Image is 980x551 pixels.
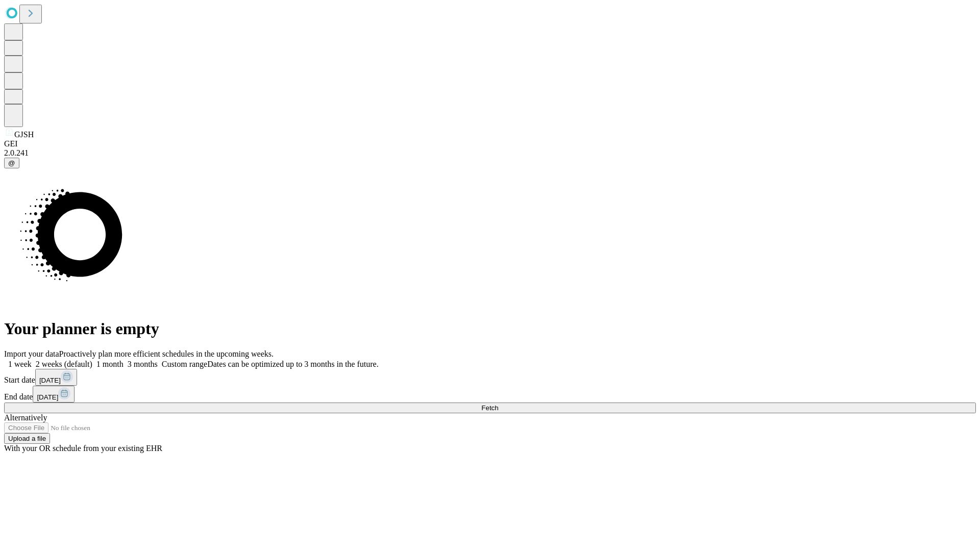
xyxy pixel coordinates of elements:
button: [DATE] [33,386,75,403]
span: @ [8,159,15,167]
div: Start date [4,369,976,386]
span: 2 weeks (default) [36,360,92,368]
button: [DATE] [35,369,77,386]
button: Upload a file [4,433,50,444]
span: 1 week [8,360,32,368]
div: GEI [4,139,976,148]
span: GJSH [14,130,34,139]
span: Fetch [481,404,498,412]
span: Dates can be optimized up to 3 months in the future. [207,360,378,368]
button: Fetch [4,403,976,413]
div: 2.0.241 [4,148,976,158]
h1: Your planner is empty [4,319,976,338]
span: 3 months [128,360,158,368]
div: End date [4,386,976,403]
span: [DATE] [39,377,61,384]
span: [DATE] [37,393,58,401]
span: Alternatively [4,413,47,422]
span: Proactively plan more efficient schedules in the upcoming weeks. [59,349,274,358]
span: With your OR schedule from your existing EHR [4,444,162,453]
button: @ [4,158,19,168]
span: Import your data [4,349,59,358]
span: Custom range [162,360,207,368]
span: 1 month [96,360,124,368]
